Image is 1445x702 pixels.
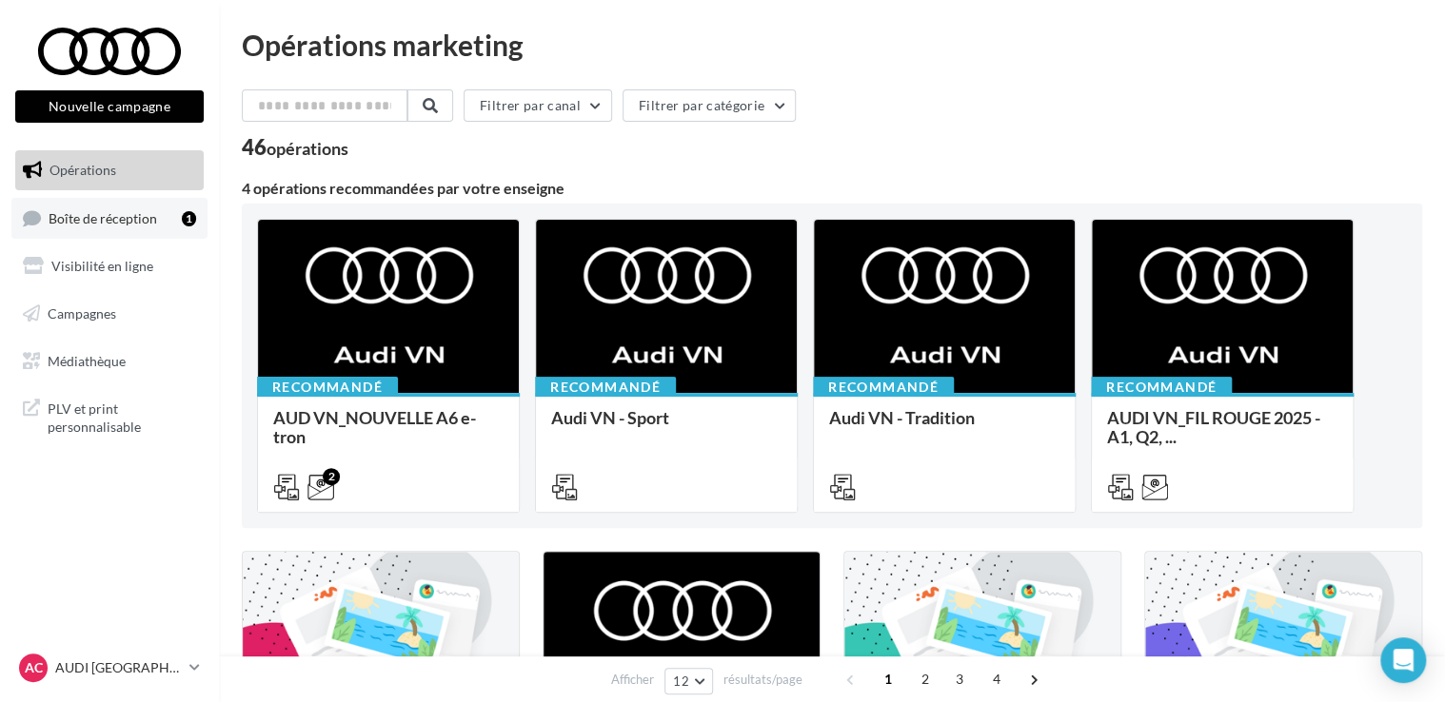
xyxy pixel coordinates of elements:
span: résultats/page [723,671,802,689]
span: PLV et print personnalisable [48,396,196,437]
span: Campagnes [48,305,116,322]
div: Opérations marketing [242,30,1422,59]
a: Campagnes [11,294,208,334]
div: Recommandé [535,377,676,398]
a: Opérations [11,150,208,190]
div: Recommandé [813,377,954,398]
div: 2 [323,468,340,485]
span: Audi VN - Sport [551,407,669,428]
a: Médiathèque [11,341,208,381]
span: Opérations [49,162,116,178]
button: 12 [664,668,713,694]
span: Afficher [611,671,654,689]
a: AC AUDI [GEOGRAPHIC_DATA] [15,650,204,686]
div: Recommandé [257,377,398,398]
span: Médiathèque [48,352,126,368]
span: AUD VN_NOUVELLE A6 e-tron [273,407,476,447]
button: Filtrer par catégorie [623,89,796,122]
p: AUDI [GEOGRAPHIC_DATA] [55,658,182,677]
div: 4 opérations recommandées par votre enseigne [242,181,1422,196]
a: Boîte de réception1 [11,198,208,239]
span: 12 [673,673,689,689]
span: AUDI VN_FIL ROUGE 2025 - A1, Q2, ... [1107,407,1320,447]
div: opérations [267,140,348,157]
div: Recommandé [1091,377,1232,398]
span: 4 [981,664,1012,694]
div: 46 [242,137,348,158]
div: Open Intercom Messenger [1380,637,1426,683]
a: Visibilité en ligne [11,246,208,286]
span: AC [25,658,43,677]
a: PLV et print personnalisable [11,388,208,444]
span: 1 [873,664,903,694]
span: 2 [910,664,940,694]
div: 1 [182,211,196,226]
span: Boîte de réception [49,209,157,225]
span: Audi VN - Tradition [829,407,975,428]
button: Filtrer par canal [464,89,612,122]
span: Visibilité en ligne [51,258,153,274]
span: 3 [944,664,975,694]
button: Nouvelle campagne [15,90,204,123]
